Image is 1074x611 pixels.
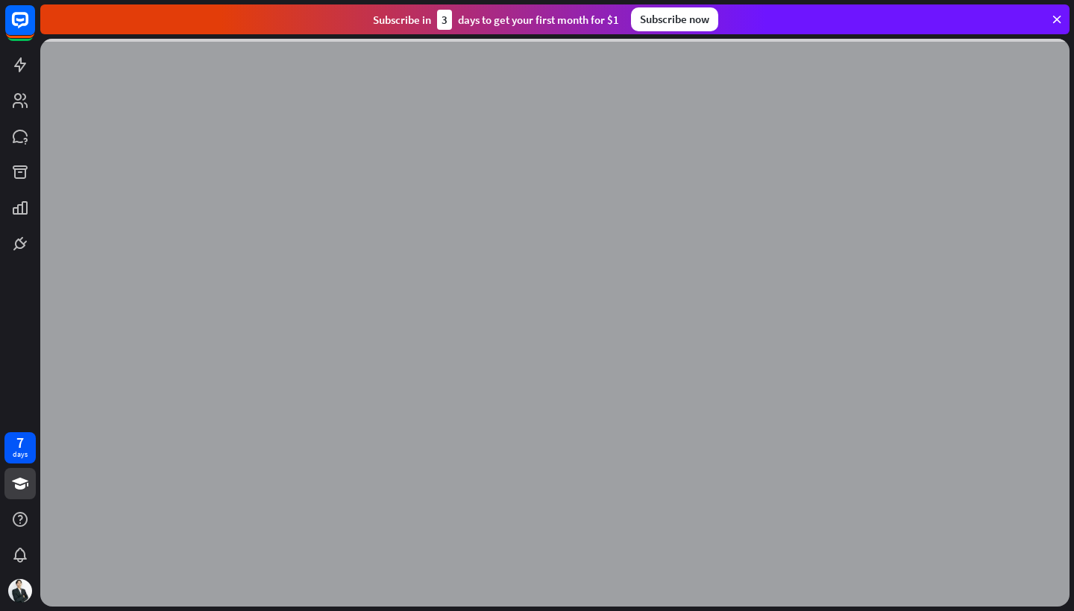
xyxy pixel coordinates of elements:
[373,10,619,30] div: Subscribe in days to get your first month for $1
[631,7,718,31] div: Subscribe now
[4,432,36,463] a: 7 days
[13,449,28,460] div: days
[16,436,24,449] div: 7
[437,10,452,30] div: 3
